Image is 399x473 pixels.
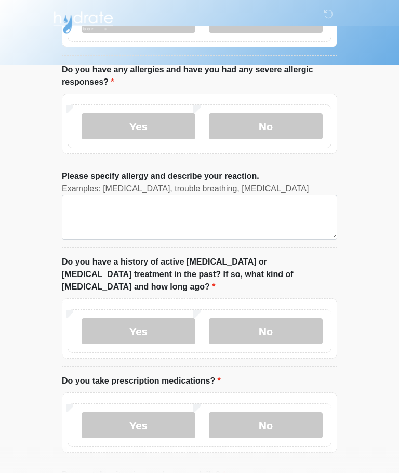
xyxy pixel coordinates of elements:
label: Do you take prescription medications? [62,375,221,387]
label: No [209,318,323,344]
label: Do you have a history of active [MEDICAL_DATA] or [MEDICAL_DATA] treatment in the past? If so, wh... [62,256,337,293]
label: No [209,412,323,438]
label: Do you have any allergies and have you had any severe allergic responses? [62,63,337,88]
label: Yes [82,318,195,344]
label: Yes [82,113,195,139]
label: Yes [82,412,195,438]
label: No [209,113,323,139]
label: Please specify allergy and describe your reaction. [62,170,259,182]
img: Hydrate IV Bar - Arcadia Logo [51,8,115,34]
div: Examples: [MEDICAL_DATA], trouble breathing, [MEDICAL_DATA] [62,182,337,195]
